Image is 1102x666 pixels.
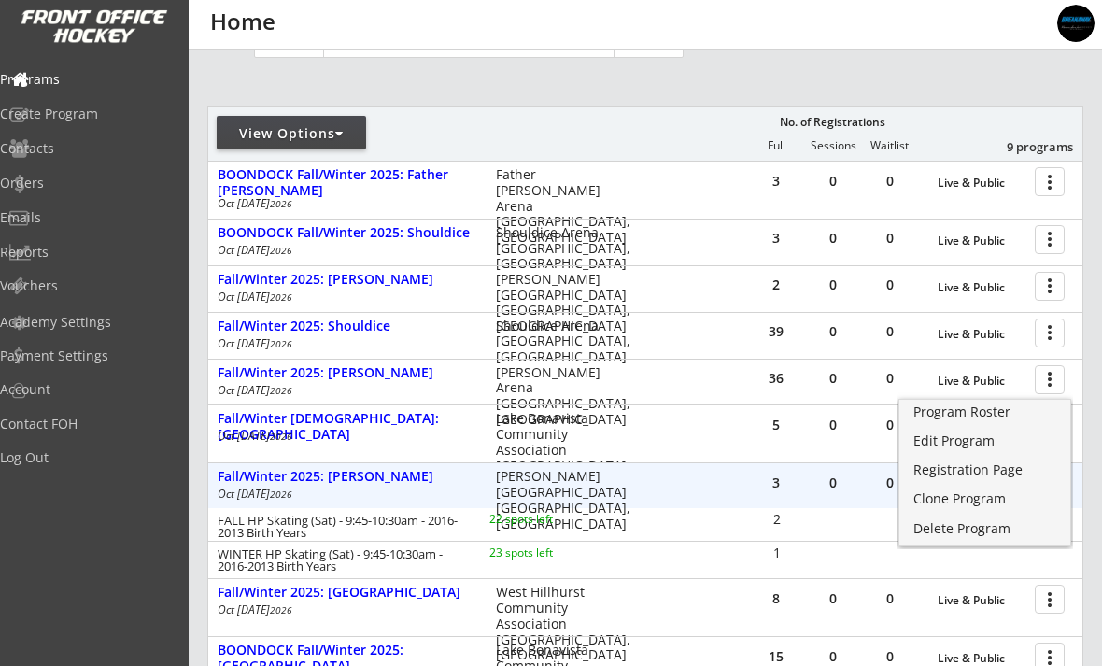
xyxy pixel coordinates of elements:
[270,337,292,350] em: 2026
[938,652,1025,665] div: Live & Public
[774,116,890,129] div: No. of Registrations
[805,476,861,489] div: 0
[862,372,918,385] div: 0
[489,514,604,525] div: 22 spots left
[270,290,292,304] em: 2026
[218,167,476,199] div: BOONDOCK Fall/Winter 2025: Father [PERSON_NAME]
[862,325,918,338] div: 0
[899,458,1070,486] a: Registration Page
[496,272,640,334] div: [PERSON_NAME][GEOGRAPHIC_DATA] [GEOGRAPHIC_DATA], [GEOGRAPHIC_DATA]
[748,650,804,663] div: 15
[938,375,1025,388] div: Live & Public
[496,167,640,246] div: Father [PERSON_NAME] Arena [GEOGRAPHIC_DATA], [GEOGRAPHIC_DATA]
[218,365,476,381] div: Fall/Winter 2025: [PERSON_NAME]
[862,232,918,245] div: 0
[749,513,804,526] div: 2
[805,139,861,152] div: Sessions
[913,463,1056,476] div: Registration Page
[496,365,640,428] div: [PERSON_NAME] Arena [GEOGRAPHIC_DATA], [GEOGRAPHIC_DATA]
[270,197,292,210] em: 2026
[217,124,366,143] div: View Options
[862,418,918,432] div: 0
[1035,319,1065,347] button: more_vert
[862,592,918,605] div: 0
[218,319,476,334] div: Fall/Winter 2025: Shouldice
[899,429,1070,457] a: Edit Program
[496,585,640,663] div: West Hillhurst Community Association [GEOGRAPHIC_DATA], [GEOGRAPHIC_DATA]
[938,177,1025,190] div: Live & Public
[748,592,804,605] div: 8
[805,278,861,291] div: 0
[938,594,1025,607] div: Live & Public
[913,522,1056,535] div: Delete Program
[862,650,918,663] div: 0
[805,372,861,385] div: 0
[496,319,640,365] div: Shouldice Arena [GEOGRAPHIC_DATA], [GEOGRAPHIC_DATA]
[218,272,476,288] div: Fall/Winter 2025: [PERSON_NAME]
[748,325,804,338] div: 39
[805,592,861,605] div: 0
[805,418,861,432] div: 0
[899,400,1070,428] a: Program Roster
[748,476,804,489] div: 3
[1035,365,1065,394] button: more_vert
[489,547,604,559] div: 23 spots left
[913,434,1056,447] div: Edit Program
[270,488,292,501] em: 2026
[496,225,640,272] div: Shouldice Arena [GEOGRAPHIC_DATA], [GEOGRAPHIC_DATA]
[1035,225,1065,254] button: more_vert
[496,411,640,489] div: Lake Bonavista Community Association [GEOGRAPHIC_DATA], [GEOGRAPHIC_DATA]
[862,278,918,291] div: 0
[270,603,292,616] em: 2026
[1035,272,1065,301] button: more_vert
[805,325,861,338] div: 0
[218,515,464,539] div: FALL HP Skating (Sat) - 9:45-10:30am - 2016-2013 Birth Years
[861,139,917,152] div: Waitlist
[1035,585,1065,614] button: more_vert
[270,384,292,397] em: 2026
[749,546,804,560] div: 1
[938,234,1025,248] div: Live & Public
[218,385,471,396] div: Oct [DATE]
[218,548,464,573] div: WINTER HP Skating (Sat) - 9:45-10:30am - 2016-2013 Birth Years
[748,139,804,152] div: Full
[218,489,471,500] div: Oct [DATE]
[748,418,804,432] div: 5
[748,278,804,291] div: 2
[218,469,476,485] div: Fall/Winter 2025: [PERSON_NAME]
[805,650,861,663] div: 0
[218,604,471,616] div: Oct [DATE]
[976,138,1073,155] div: 9 programs
[862,476,918,489] div: 0
[938,328,1025,341] div: Live & Public
[913,405,1056,418] div: Program Roster
[218,225,476,241] div: BOONDOCK Fall/Winter 2025: Shouldice
[218,338,471,349] div: Oct [DATE]
[748,372,804,385] div: 36
[805,175,861,188] div: 0
[748,232,804,245] div: 3
[270,430,292,443] em: 2026
[913,492,1056,505] div: Clone Program
[805,232,861,245] div: 0
[938,281,1025,294] div: Live & Public
[218,585,476,601] div: Fall/Winter 2025: [GEOGRAPHIC_DATA]
[1035,167,1065,196] button: more_vert
[218,411,476,443] div: Fall/Winter [DEMOGRAPHIC_DATA]: [GEOGRAPHIC_DATA]
[218,198,471,209] div: Oct [DATE]
[748,175,804,188] div: 3
[218,431,471,442] div: Oct [DATE]
[270,244,292,257] em: 2026
[496,469,640,531] div: [PERSON_NAME][GEOGRAPHIC_DATA] [GEOGRAPHIC_DATA], [GEOGRAPHIC_DATA]
[218,245,471,256] div: Oct [DATE]
[218,291,471,303] div: Oct [DATE]
[862,175,918,188] div: 0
